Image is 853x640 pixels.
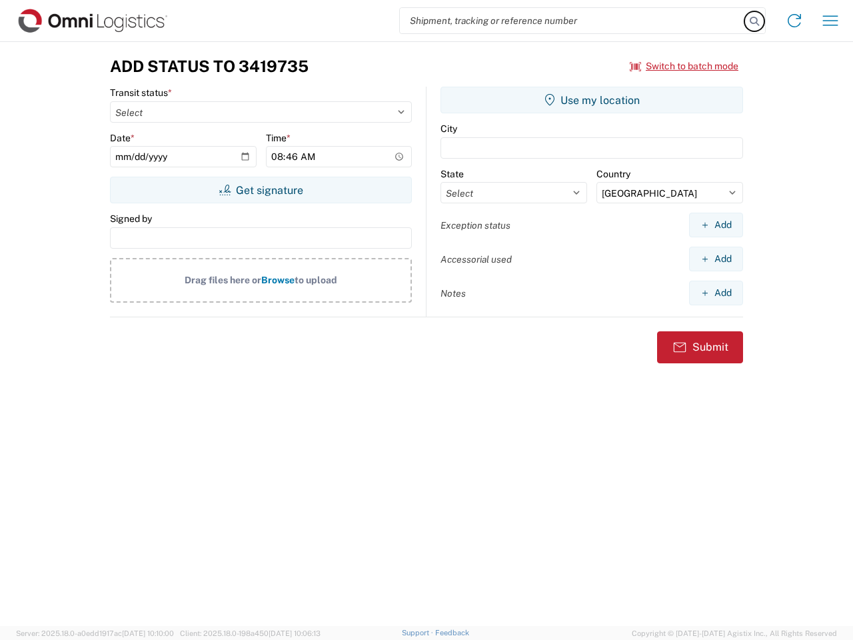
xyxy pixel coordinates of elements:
button: Get signature [110,177,412,203]
h3: Add Status to 3419735 [110,57,309,76]
label: Time [266,132,291,144]
button: Switch to batch mode [630,55,738,77]
button: Submit [657,331,743,363]
span: Copyright © [DATE]-[DATE] Agistix Inc., All Rights Reserved [632,627,837,639]
label: Notes [440,287,466,299]
span: to upload [295,275,337,285]
button: Add [689,247,743,271]
button: Use my location [440,87,743,113]
label: Country [596,168,630,180]
button: Add [689,281,743,305]
label: Date [110,132,135,144]
span: [DATE] 10:10:00 [122,629,174,637]
a: Feedback [435,629,469,637]
label: State [440,168,464,180]
a: Support [402,629,435,637]
span: Server: 2025.18.0-a0edd1917ac [16,629,174,637]
span: Client: 2025.18.0-198a450 [180,629,321,637]
button: Add [689,213,743,237]
label: Transit status [110,87,172,99]
span: Browse [261,275,295,285]
label: City [440,123,457,135]
label: Signed by [110,213,152,225]
span: [DATE] 10:06:13 [269,629,321,637]
label: Exception status [440,219,510,231]
span: Drag files here or [185,275,261,285]
label: Accessorial used [440,253,512,265]
input: Shipment, tracking or reference number [400,8,745,33]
